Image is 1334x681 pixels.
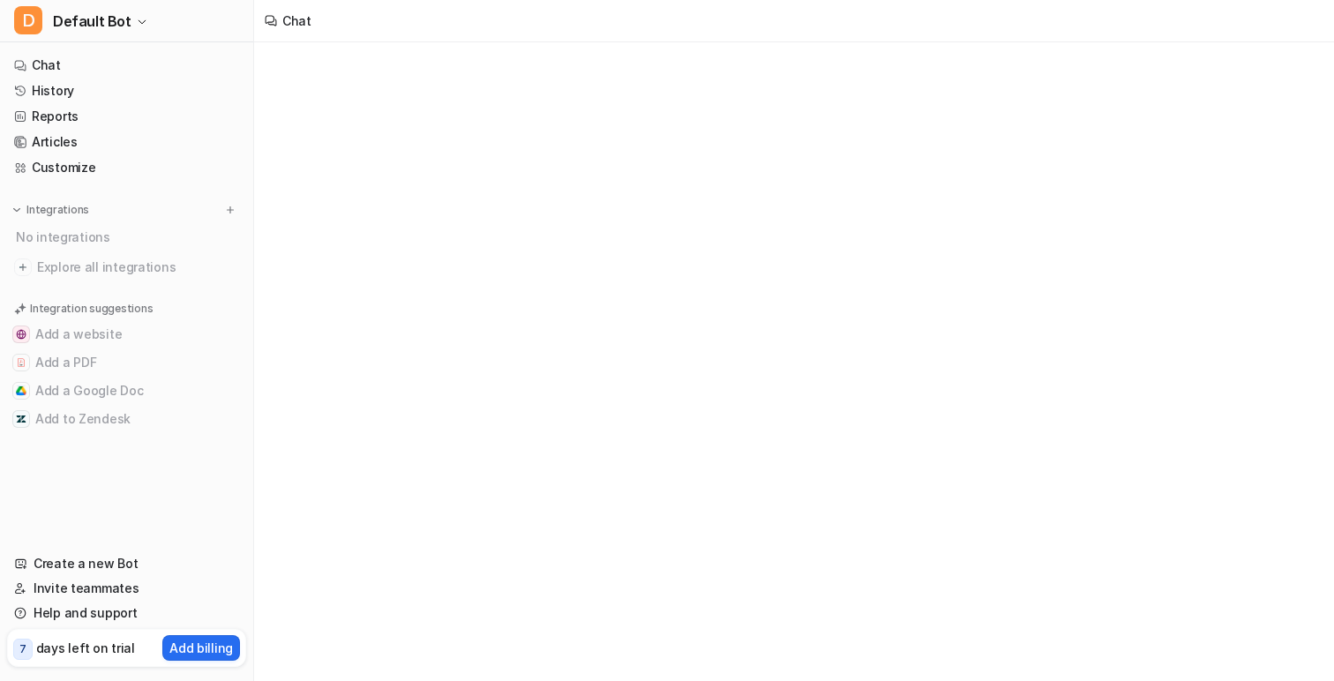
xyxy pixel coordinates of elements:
[162,635,240,661] button: Add billing
[7,104,246,129] a: Reports
[26,203,89,217] p: Integrations
[282,11,311,30] div: Chat
[7,53,246,78] a: Chat
[7,255,246,280] a: Explore all integrations
[11,222,246,251] div: No integrations
[36,639,135,657] p: days left on trial
[169,639,233,657] p: Add billing
[53,9,131,34] span: Default Bot
[7,130,246,154] a: Articles
[16,414,26,424] img: Add to Zendesk
[16,329,26,340] img: Add a website
[14,258,32,276] img: explore all integrations
[7,155,246,180] a: Customize
[7,348,246,377] button: Add a PDFAdd a PDF
[7,201,94,219] button: Integrations
[7,79,246,103] a: History
[7,601,246,625] a: Help and support
[16,385,26,396] img: Add a Google Doc
[37,253,239,281] span: Explore all integrations
[7,405,246,433] button: Add to ZendeskAdd to Zendesk
[11,204,23,216] img: expand menu
[19,641,26,657] p: 7
[7,576,246,601] a: Invite teammates
[224,204,236,216] img: menu_add.svg
[16,357,26,368] img: Add a PDF
[30,301,153,317] p: Integration suggestions
[7,551,246,576] a: Create a new Bot
[7,377,246,405] button: Add a Google DocAdd a Google Doc
[14,6,42,34] span: D
[7,320,246,348] button: Add a websiteAdd a website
